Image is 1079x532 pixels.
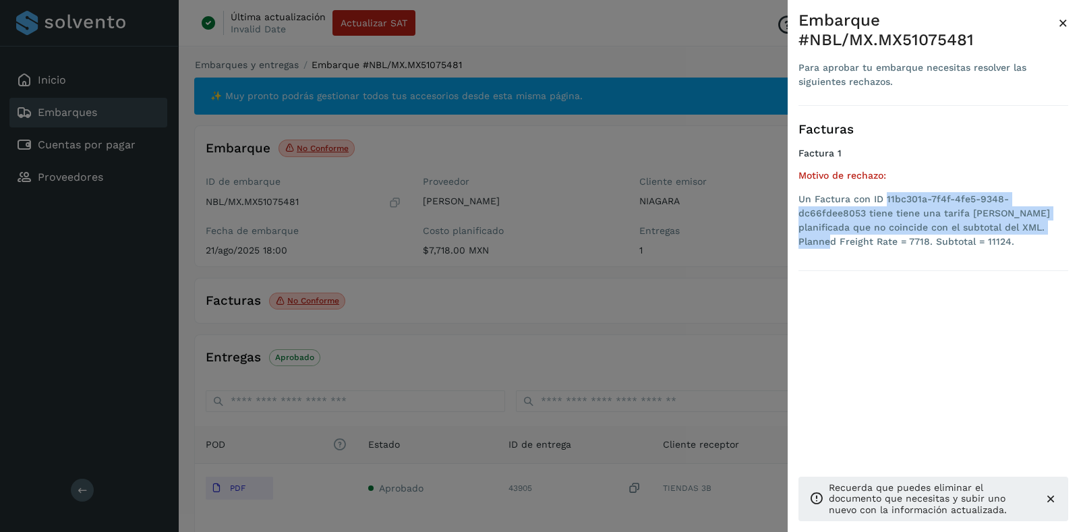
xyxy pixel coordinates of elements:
button: Close [1058,11,1068,35]
h3: Facturas [798,122,1068,138]
li: Un Factura con ID 11bc301a-7f4f-4fe5-9348-dc66fdee8053 tiene tiene una tarifa [PERSON_NAME] plani... [798,192,1068,249]
div: Para aprobar tu embarque necesitas resolver las siguientes rechazos. [798,61,1058,89]
h4: Factura 1 [798,148,1068,159]
div: Embarque #NBL/MX.MX51075481 [798,11,1058,50]
h5: Motivo de rechazo: [798,170,1068,181]
span: × [1058,13,1068,32]
p: Recuerda que puedes eliminar el documento que necesitas y subir uno nuevo con la información actu... [829,482,1033,516]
